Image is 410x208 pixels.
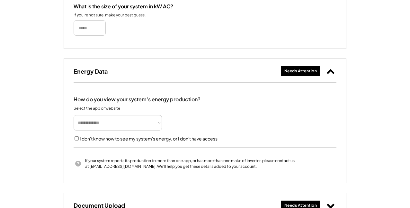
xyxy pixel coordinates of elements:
[85,158,295,169] div: If your system reports its production to more than one app, or has more than one make of inverter...
[74,13,146,18] div: If you're not sure, make your best guess.
[74,106,138,111] div: Select the app or website
[74,68,108,75] h3: Energy Data
[284,68,317,74] div: Needs Attention
[74,3,173,10] div: What is the size of your system in kW AC?
[80,136,218,141] label: I don't know how to see my system's energy, or I don't have access
[74,95,201,103] div: How do you view your system's energy production?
